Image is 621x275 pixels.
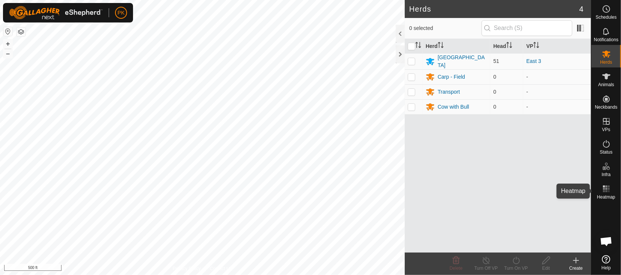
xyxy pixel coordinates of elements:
[533,43,539,49] p-sorticon: Activate to sort
[438,103,469,111] div: Cow with Bull
[595,230,618,253] a: Open chat
[600,60,612,64] span: Herds
[409,4,579,13] h2: Herds
[118,9,125,17] span: PK
[523,69,591,84] td: -
[173,265,201,272] a: Privacy Policy
[493,104,496,110] span: 0
[602,172,611,177] span: Infra
[438,43,444,49] p-sorticon: Activate to sort
[493,58,499,64] span: 51
[597,195,615,199] span: Heatmap
[579,3,584,15] span: 4
[595,105,617,109] span: Neckbands
[596,15,617,19] span: Schedules
[561,265,591,272] div: Create
[526,58,541,64] a: East 3
[523,39,591,54] th: VP
[531,265,561,272] div: Edit
[438,54,488,69] div: [GEOGRAPHIC_DATA]
[490,39,523,54] th: Head
[602,127,610,132] span: VPs
[591,252,621,273] a: Help
[450,266,463,271] span: Delete
[523,99,591,114] td: -
[423,39,491,54] th: Herd
[493,74,496,80] span: 0
[3,39,12,48] button: +
[506,43,512,49] p-sorticon: Activate to sort
[3,49,12,58] button: –
[210,265,232,272] a: Contact Us
[523,84,591,99] td: -
[16,27,25,36] button: Map Layers
[482,20,572,36] input: Search (S)
[409,24,482,32] span: 0 selected
[471,265,501,272] div: Turn Off VP
[438,88,460,96] div: Transport
[600,150,612,154] span: Status
[3,27,12,36] button: Reset Map
[594,37,618,42] span: Notifications
[501,265,531,272] div: Turn On VP
[415,43,421,49] p-sorticon: Activate to sort
[438,73,465,81] div: Carp - Field
[493,89,496,95] span: 0
[9,6,103,19] img: Gallagher Logo
[602,266,611,270] span: Help
[598,82,614,87] span: Animals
